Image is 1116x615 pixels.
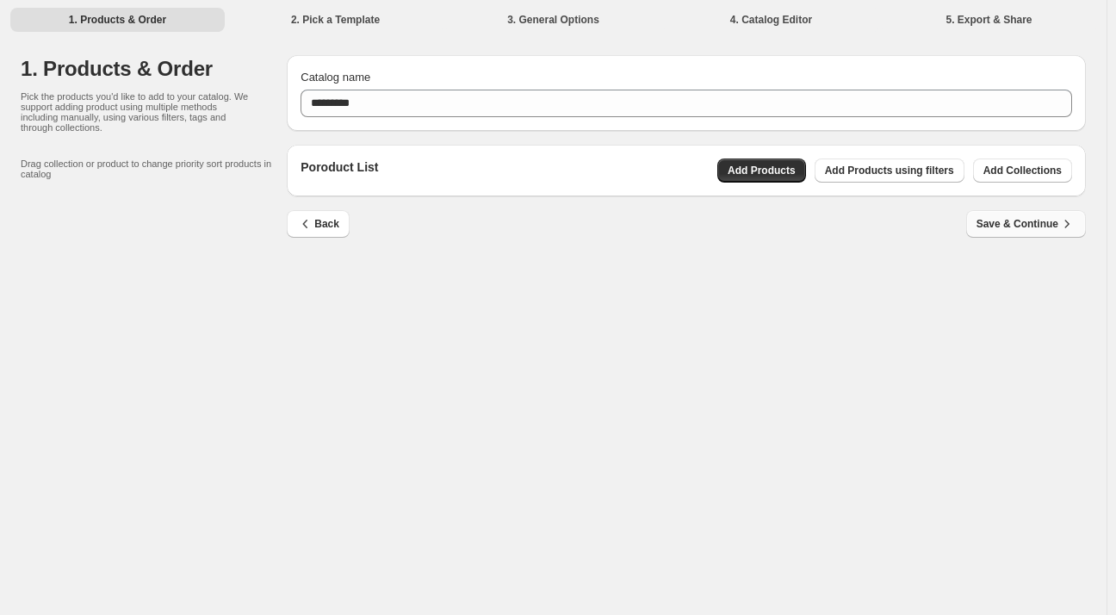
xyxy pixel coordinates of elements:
[983,164,1062,177] span: Add Collections
[297,215,339,233] span: Back
[21,158,287,179] p: Drag collection or product to change priority sort products in catalog
[728,164,796,177] span: Add Products
[966,210,1086,238] button: Save & Continue
[301,158,378,183] p: Poroduct List
[973,158,1072,183] button: Add Collections
[825,164,954,177] span: Add Products using filters
[21,55,287,83] h1: 1. Products & Order
[287,210,350,238] button: Back
[976,215,1076,233] span: Save & Continue
[21,91,252,133] p: Pick the products you'd like to add to your catalog. We support adding product using multiple met...
[717,158,806,183] button: Add Products
[301,71,370,84] span: Catalog name
[815,158,964,183] button: Add Products using filters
